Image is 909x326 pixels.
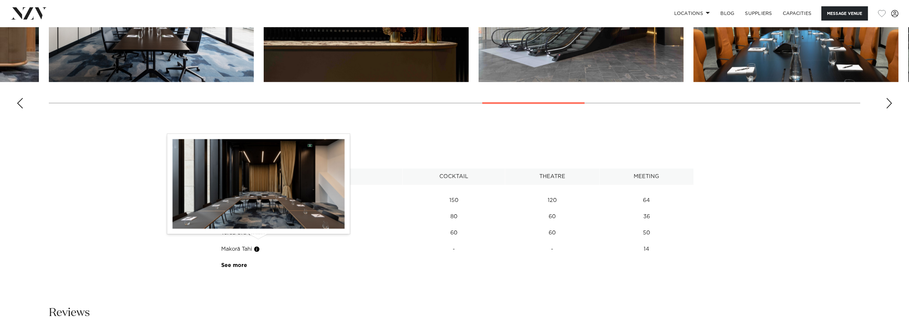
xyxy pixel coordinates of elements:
[216,241,403,257] td: Makorā Tahi
[403,192,505,209] td: 150
[740,6,777,21] a: SUPPLIERS
[505,209,599,225] td: 60
[777,6,817,21] a: Capacities
[599,192,693,209] td: 64
[505,168,599,185] th: Theatre
[505,192,599,209] td: 120
[599,209,693,225] td: 36
[599,225,693,241] td: 50
[403,241,505,257] td: -
[403,209,505,225] td: 80
[403,225,505,241] td: 60
[669,6,715,21] a: Locations
[403,168,505,185] th: Cocktail
[172,139,344,228] img: vOGGVgLQ7JkQa8uaw7RhQWkopzdqWoTvCowwiLzi.jpeg
[715,6,740,21] a: BLOG
[599,241,693,257] td: 14
[505,241,599,257] td: -
[49,305,90,320] h2: Reviews
[505,225,599,241] td: 60
[11,7,47,19] img: nzv-logo.png
[821,6,868,21] button: Message Venue
[599,168,693,185] th: Meeting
